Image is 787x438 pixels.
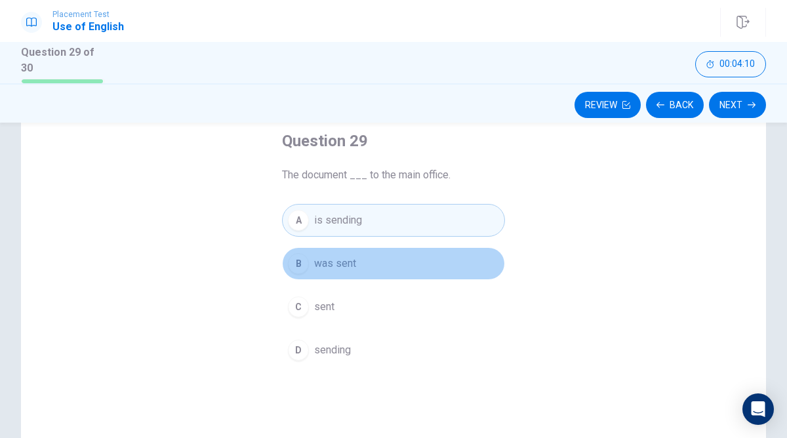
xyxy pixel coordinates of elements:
button: Review [575,92,641,118]
span: Placement Test [52,10,124,19]
h1: Question 29 of 30 [21,45,105,76]
button: Next [709,92,766,118]
div: C [288,296,309,317]
span: 00:04:10 [719,59,755,70]
button: Ais sending [282,204,505,237]
button: Csent [282,290,505,323]
div: D [288,340,309,361]
button: 00:04:10 [695,51,766,77]
span: sent [314,299,334,315]
div: B [288,253,309,274]
span: sending [314,342,351,358]
div: A [288,210,309,231]
h1: Use of English [52,19,124,35]
span: was sent [314,256,356,271]
button: Bwas sent [282,247,505,280]
span: The document ___ to the main office. [282,167,505,183]
div: Open Intercom Messenger [742,393,774,425]
h4: Question 29 [282,130,505,151]
span: is sending [314,212,362,228]
button: Dsending [282,334,505,367]
button: Back [646,92,704,118]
